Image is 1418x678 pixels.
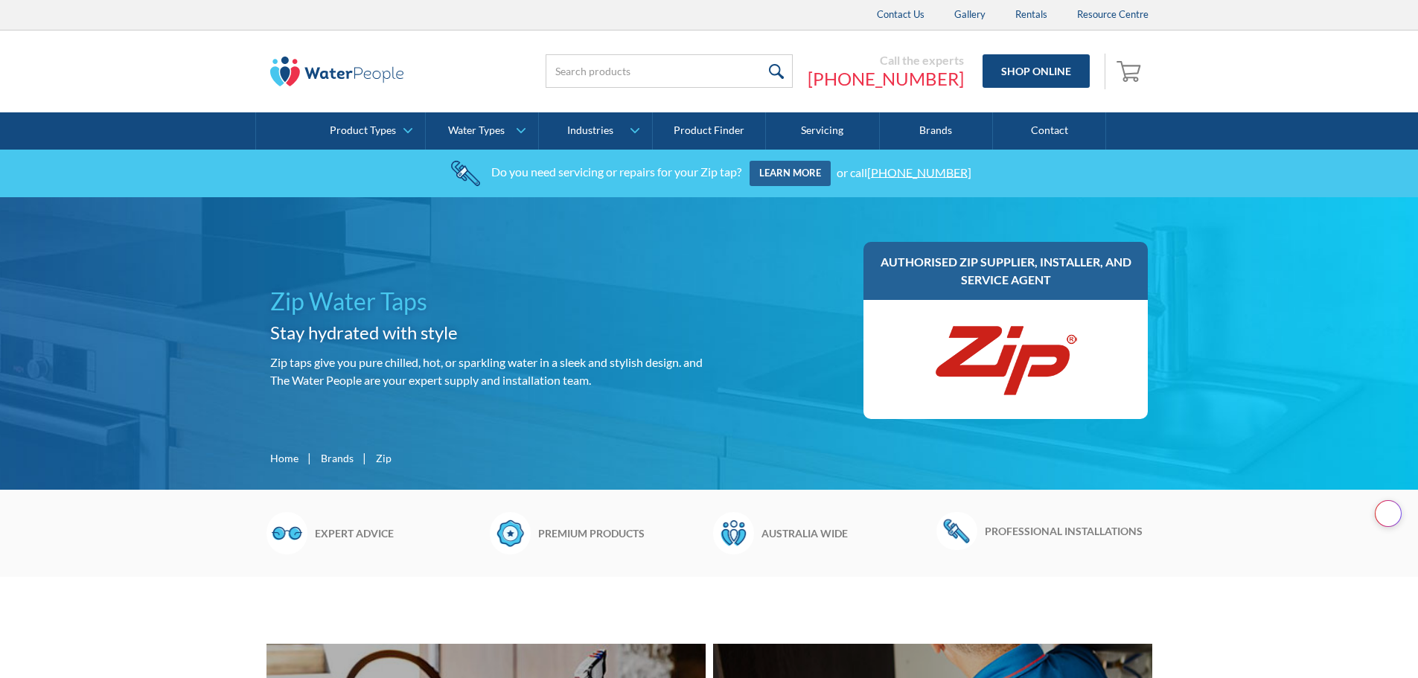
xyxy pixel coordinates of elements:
[448,124,505,137] div: Water Types
[713,512,754,554] img: Waterpeople Symbol
[993,112,1106,150] a: Contact
[567,124,613,137] div: Industries
[766,112,879,150] a: Servicing
[315,525,482,541] h6: Expert advice
[867,164,971,179] a: [PHONE_NUMBER]
[376,450,392,466] div: Zip
[313,112,425,150] a: Product Types
[837,164,971,179] div: or call
[538,525,706,541] h6: Premium products
[306,449,313,467] div: |
[270,319,703,346] h2: Stay hydrated with style
[880,112,993,150] a: Brands
[936,512,977,549] img: Wrench
[1117,59,1145,83] img: shopping cart
[330,124,396,137] div: Product Types
[878,253,1134,289] h3: Authorised Zip supplier, installer, and service agent
[985,523,1152,539] h6: Professional installations
[808,68,964,90] a: [PHONE_NUMBER]
[270,354,703,389] p: Zip taps give you pure chilled, hot, or sparkling water in a sleek and stylish design. and The Wa...
[321,450,354,466] a: Brands
[750,161,831,186] a: Learn more
[808,53,964,68] div: Call the experts
[761,525,929,541] h6: Australia wide
[539,112,651,150] a: Industries
[426,112,538,150] a: Water Types
[266,512,307,554] img: Glasses
[546,54,793,88] input: Search products
[361,449,368,467] div: |
[270,284,703,319] h1: Zip Water Taps
[270,450,298,466] a: Home
[270,57,404,86] img: The Water People
[490,512,531,554] img: Badge
[653,112,766,150] a: Product Finder
[983,54,1090,88] a: Shop Online
[931,315,1080,404] img: Zip
[491,164,741,179] div: Do you need servicing or repairs for your Zip tap?
[1113,54,1149,89] a: Open cart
